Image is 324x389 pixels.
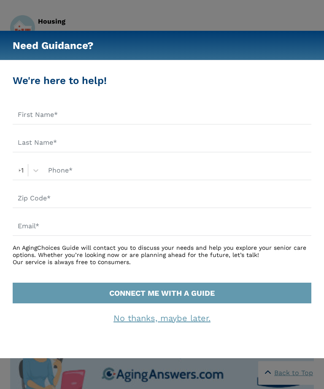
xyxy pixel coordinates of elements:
div: We're here to help! [13,73,311,88]
button: CONNECT ME WITH A GUIDE [13,283,311,303]
div: An AgingChoices Guide will contact you to discuss your needs and help you explore your senior car... [13,244,311,265]
input: Phone* [43,161,311,180]
h5: Need Guidance? [13,31,94,60]
input: Zip Code* [13,189,311,208]
input: First Name* [13,105,311,124]
a: No thanks, maybe later. [113,313,211,323]
input: Email* [13,216,311,236]
input: Last Name* [13,133,311,152]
